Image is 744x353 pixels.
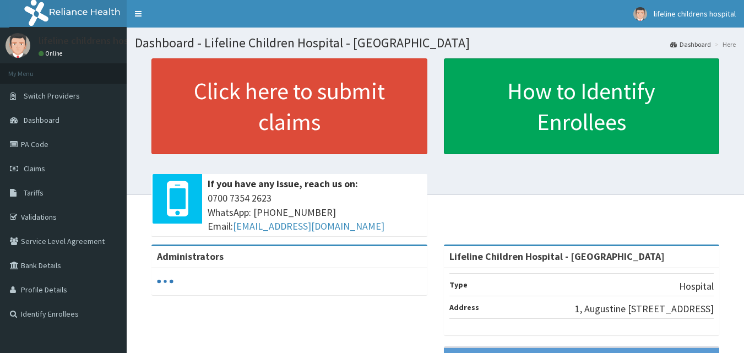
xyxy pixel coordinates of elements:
[24,188,44,198] span: Tariffs
[444,58,720,154] a: How to Identify Enrollees
[449,302,479,312] b: Address
[151,58,427,154] a: Click here to submit claims
[654,9,736,19] span: lifeline childrens hospital
[449,250,665,263] strong: Lifeline Children Hospital - [GEOGRAPHIC_DATA]
[24,164,45,173] span: Claims
[39,50,65,57] a: Online
[208,191,422,233] span: 0700 7354 2623 WhatsApp: [PHONE_NUMBER] Email:
[6,33,30,58] img: User Image
[233,220,384,232] a: [EMAIL_ADDRESS][DOMAIN_NAME]
[633,7,647,21] img: User Image
[449,280,468,290] b: Type
[712,40,736,49] li: Here
[39,36,148,46] p: lifeline childrens hospital
[157,273,173,290] svg: audio-loading
[24,91,80,101] span: Switch Providers
[575,302,714,316] p: 1, Augustine [STREET_ADDRESS]
[157,250,224,263] b: Administrators
[679,279,714,294] p: Hospital
[670,40,711,49] a: Dashboard
[208,177,358,190] b: If you have any issue, reach us on:
[24,115,59,125] span: Dashboard
[135,36,736,50] h1: Dashboard - Lifeline Children Hospital - [GEOGRAPHIC_DATA]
